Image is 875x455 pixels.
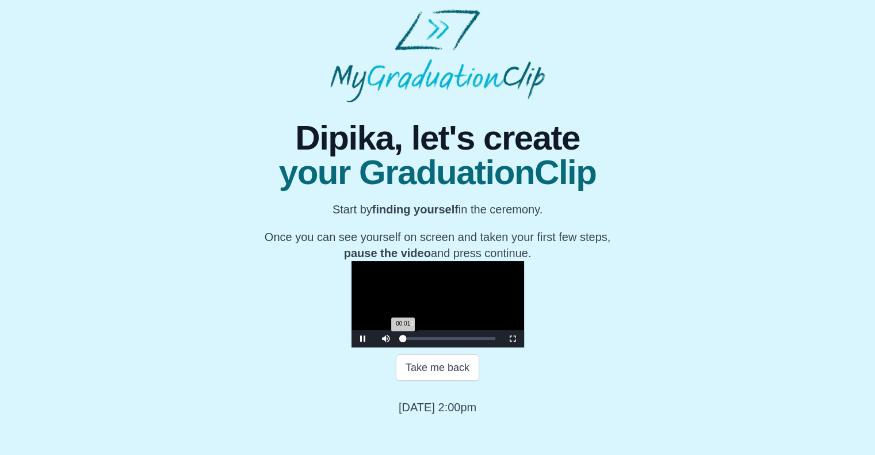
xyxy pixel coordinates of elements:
div: Progress Bar [403,337,495,340]
div: Video Player [351,261,524,347]
button: Pause [351,330,375,347]
b: finding yourself [372,203,458,216]
button: Take me back [396,354,479,381]
b: pause the video [344,247,431,259]
p: Once you can see yourself on screen and taken your first few steps, and press continue. [265,229,610,261]
span: Dipika, let's create [265,121,610,155]
span: your GraduationClip [265,155,610,190]
p: Start by in the ceremony. [265,201,610,217]
button: Mute [375,330,398,347]
p: [DATE] 2:00pm [399,399,476,415]
img: MyGraduationClip [330,9,544,102]
button: Fullscreen [501,330,524,347]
